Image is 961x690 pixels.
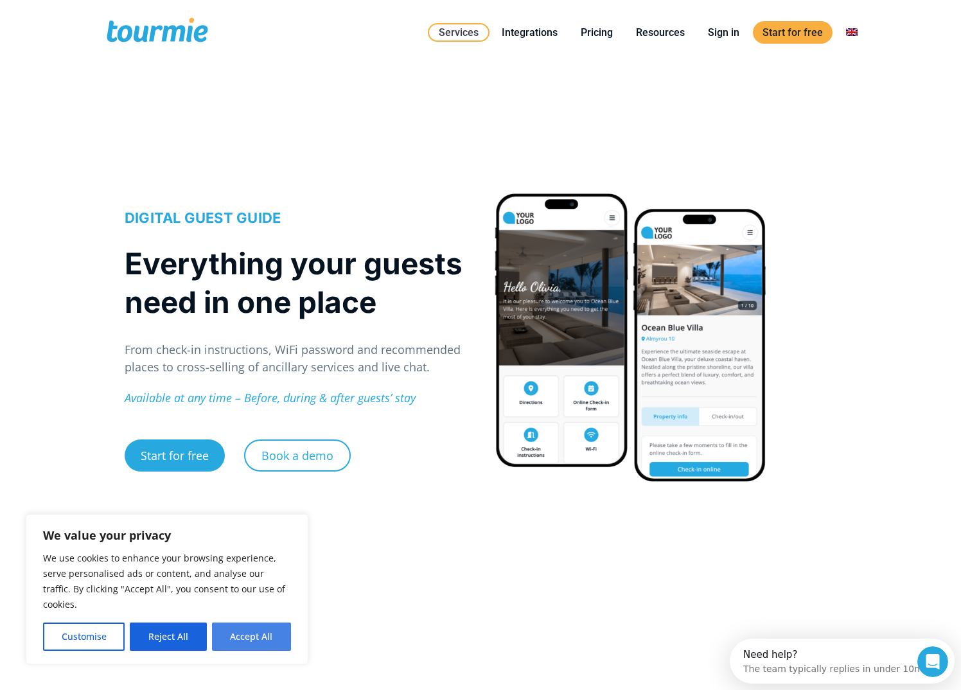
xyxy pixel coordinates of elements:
p: From check-in instructions, WiFi password and recommended places to cross-selling of ancillary se... [125,341,467,376]
a: Resources [626,24,694,40]
button: Accept All [212,623,291,651]
a: Services [428,23,489,42]
div: Open Intercom Messenger [5,5,231,40]
p: We use cookies to enhance your browsing experience, serve personalised ads or content, and analys... [43,551,291,612]
span: DIGITAL GUEST GUIDE [125,209,281,226]
a: Integrations [492,24,567,40]
button: Customise [43,623,125,651]
h1: Everything your guests need in one place [125,244,467,321]
button: Reject All [130,623,206,651]
p: We value your privacy [43,527,291,543]
a: Sign in [698,24,749,40]
a: Switch to [836,24,867,40]
a: Pricing [571,24,622,40]
div: Need help? [13,11,193,21]
iframe: Intercom live chat discovery launcher [730,639,955,684]
a: Start for free [753,21,833,44]
a: Start for free [125,439,225,472]
em: Available at any time – Before, during & after guests’ stay [125,390,416,405]
a: Book a demo [244,439,351,472]
iframe: Intercom live chat [917,646,948,677]
div: The team typically replies in under 10m [13,21,193,35]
